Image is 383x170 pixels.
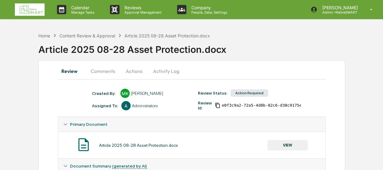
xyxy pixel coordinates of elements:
div: MK [120,89,130,98]
div: Article 2025 08-28 Asset Protection.docx [124,33,210,38]
div: [PERSON_NAME] [131,91,163,96]
div: Article 2025 08-28 Asset Protection.docx [38,39,383,55]
button: Comments [86,64,120,79]
span: Document Summary [70,164,147,168]
div: A [121,101,131,110]
div: Article 2025 08-28 Asset Protection.docx [99,143,178,148]
p: Approval Management [120,10,165,15]
img: logo [15,3,45,16]
p: [PERSON_NAME] [317,5,361,10]
div: Assigned To: [92,103,118,108]
button: VIEW [268,140,308,151]
img: Document Icon [76,137,91,152]
p: Company [186,5,230,10]
div: Review Status: [198,91,228,96]
p: Manage Tasks [66,10,98,15]
div: Primary Document [58,132,326,158]
button: Review [58,64,86,79]
div: Action Required [231,89,268,97]
p: Calendar [66,5,98,10]
span: Primary Document [70,122,107,127]
div: Home [38,33,50,38]
div: Content Review & Approval [59,33,115,38]
p: Admin • RetireSMART [317,10,361,15]
span: Copy Id [215,103,220,108]
div: Review Id: [198,100,212,110]
u: (generated by AI) [112,164,147,169]
iframe: Open customer support [363,150,380,166]
button: Activity Log [148,64,184,79]
div: secondary tabs example [58,64,326,79]
span: e0f3c9a2-72a5-4d8b-82c6-d38c9175e114 [222,103,309,108]
div: Primary Document [58,117,326,132]
div: Created By: ‎ ‎ [92,91,117,96]
div: Administrators [132,103,158,108]
p: Reviews [120,5,165,10]
p: People, Data, Settings [186,10,230,15]
button: Actions [120,64,148,79]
